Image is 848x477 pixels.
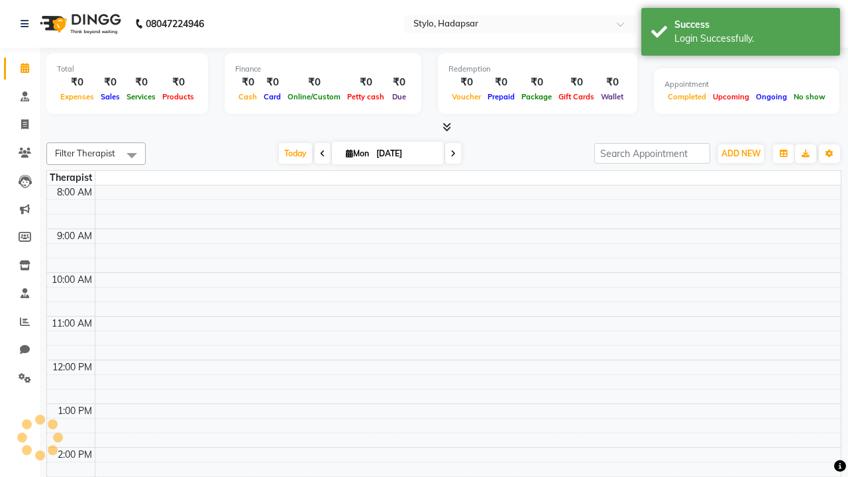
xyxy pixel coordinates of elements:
[54,229,95,243] div: 9:00 AM
[235,64,411,75] div: Finance
[344,75,388,90] div: ₹0
[260,75,284,90] div: ₹0
[57,64,197,75] div: Total
[484,92,518,101] span: Prepaid
[50,360,95,374] div: 12:00 PM
[284,92,344,101] span: Online/Custom
[484,75,518,90] div: ₹0
[55,404,95,418] div: 1:00 PM
[449,75,484,90] div: ₹0
[146,5,204,42] b: 08047224946
[344,92,388,101] span: Petty cash
[721,148,761,158] span: ADD NEW
[49,273,95,287] div: 10:00 AM
[47,171,95,185] div: Therapist
[123,92,159,101] span: Services
[284,75,344,90] div: ₹0
[123,75,159,90] div: ₹0
[518,75,555,90] div: ₹0
[55,448,95,462] div: 2:00 PM
[718,144,764,163] button: ADD NEW
[34,5,125,42] img: logo
[343,148,372,158] span: Mon
[594,143,710,164] input: Search Appointment
[97,92,123,101] span: Sales
[555,92,598,101] span: Gift Cards
[753,92,790,101] span: Ongoing
[388,75,411,90] div: ₹0
[54,185,95,199] div: 8:00 AM
[664,79,829,90] div: Appointment
[674,18,830,32] div: Success
[449,64,627,75] div: Redemption
[518,92,555,101] span: Package
[389,92,409,101] span: Due
[159,75,197,90] div: ₹0
[57,75,97,90] div: ₹0
[159,92,197,101] span: Products
[235,92,260,101] span: Cash
[598,75,627,90] div: ₹0
[49,317,95,331] div: 11:00 AM
[449,92,484,101] span: Voucher
[55,148,115,158] span: Filter Therapist
[710,92,753,101] span: Upcoming
[57,92,97,101] span: Expenses
[674,32,830,46] div: Login Successfully.
[664,92,710,101] span: Completed
[260,92,284,101] span: Card
[555,75,598,90] div: ₹0
[235,75,260,90] div: ₹0
[97,75,123,90] div: ₹0
[372,144,439,164] input: 2025-09-01
[790,92,829,101] span: No show
[279,143,312,164] span: Today
[598,92,627,101] span: Wallet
